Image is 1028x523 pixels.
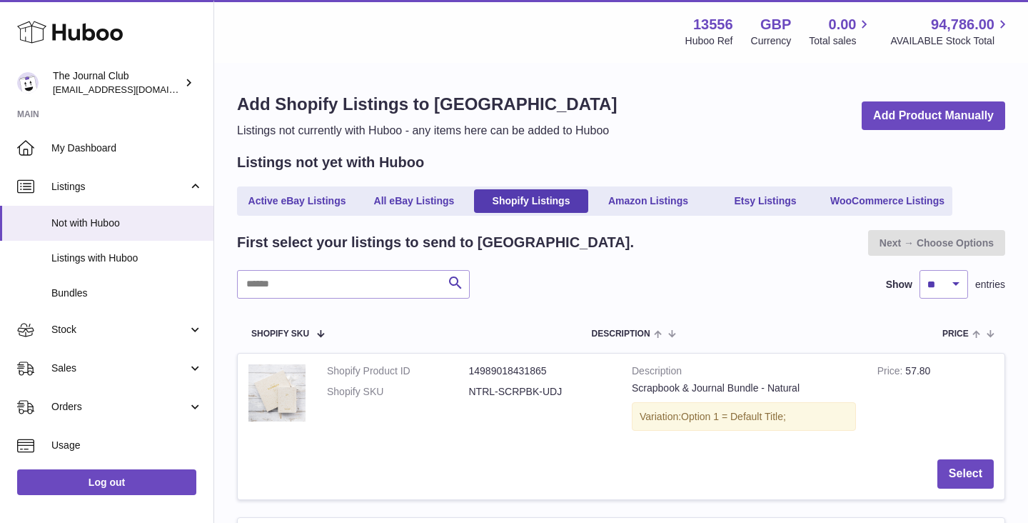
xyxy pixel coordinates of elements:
span: Stock [51,323,188,337]
span: Sales [51,362,188,375]
span: Shopify SKU [251,329,309,339]
a: Log out [17,469,196,495]
img: hello@thejournalclub.co.uk [17,72,39,94]
a: 0.00 Total sales [809,15,872,48]
div: Currency [751,34,792,48]
span: Listings with Huboo [51,251,203,265]
a: Shopify Listings [474,189,588,213]
img: image-40_5a111b93-ed83-4ab2-9cae-406ded40dbf2.jpg [248,364,306,422]
span: Price [942,329,969,339]
span: 57.80 [905,365,930,377]
div: Huboo Ref [685,34,733,48]
div: Variation: [632,402,856,432]
span: Usage [51,439,203,452]
span: Description [592,329,650,339]
dd: NTRL-SCRPBK-UDJ [469,385,611,399]
h1: Add Shopify Listings to [GEOGRAPHIC_DATA] [237,93,617,116]
span: Total sales [809,34,872,48]
label: Show [886,278,912,292]
span: Listings [51,180,188,194]
button: Select [937,459,994,489]
strong: Description [632,364,856,382]
p: Listings not currently with Huboo - any items here can be added to Huboo [237,123,617,139]
strong: GBP [760,15,791,34]
h2: Listings not yet with Huboo [237,153,424,172]
span: entries [975,278,1005,292]
dt: Shopify Product ID [327,364,469,378]
span: My Dashboard [51,141,203,155]
a: Etsy Listings [708,189,822,213]
a: Active eBay Listings [240,189,354,213]
a: 94,786.00 AVAILABLE Stock Total [890,15,1011,48]
a: All eBay Listings [357,189,471,213]
div: The Journal Club [53,69,181,96]
div: Scrapbook & Journal Bundle - Natural [632,382,856,395]
dd: 14989018431865 [469,364,611,378]
strong: 13556 [693,15,733,34]
dt: Shopify SKU [327,385,469,399]
span: 94,786.00 [931,15,994,34]
span: AVAILABLE Stock Total [890,34,1011,48]
span: Bundles [51,287,203,300]
h2: First select your listings to send to [GEOGRAPHIC_DATA]. [237,233,634,252]
span: [EMAIL_ADDRESS][DOMAIN_NAME] [53,84,210,95]
span: Option 1 = Default Title; [681,411,786,422]
span: Orders [51,400,188,414]
a: Amazon Listings [591,189,705,213]
a: Add Product Manually [862,101,1005,131]
a: WooCommerce Listings [825,189,949,213]
span: 0.00 [829,15,857,34]
span: Not with Huboo [51,216,203,230]
strong: Price [877,365,906,380]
